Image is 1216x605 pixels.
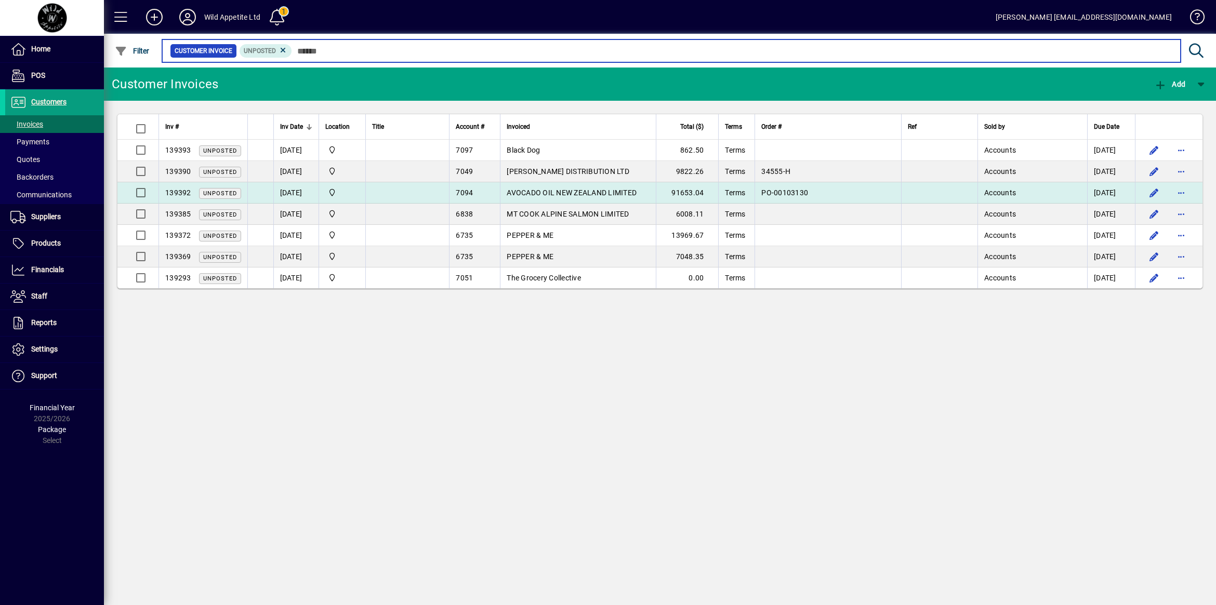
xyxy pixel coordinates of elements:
[1087,182,1135,204] td: [DATE]
[175,46,232,56] span: Customer Invoice
[507,146,540,154] span: Black Dog
[10,191,72,199] span: Communications
[112,42,152,60] button: Filter
[984,231,1016,239] span: Accounts
[1146,248,1162,265] button: Edit
[273,225,319,246] td: [DATE]
[984,210,1016,218] span: Accounts
[908,121,971,132] div: Ref
[1146,142,1162,158] button: Edit
[984,274,1016,282] span: Accounts
[273,267,319,288] td: [DATE]
[325,166,359,177] span: Wild Appetite Ltd
[203,275,237,282] span: Unposted
[10,173,54,181] span: Backorders
[31,98,67,106] span: Customers
[5,63,104,89] a: POS
[996,9,1172,25] div: [PERSON_NAME] [EMAIL_ADDRESS][DOMAIN_NAME]
[5,204,104,230] a: Suppliers
[325,272,359,284] span: Wild Appetite Ltd
[10,155,40,164] span: Quotes
[273,140,319,161] td: [DATE]
[1087,140,1135,161] td: [DATE]
[1173,248,1189,265] button: More options
[5,133,104,151] a: Payments
[507,167,629,176] span: [PERSON_NAME] DISTRIBUTION LTD
[725,210,745,218] span: Terms
[984,167,1016,176] span: Accounts
[1173,163,1189,180] button: More options
[203,169,237,176] span: Unposted
[31,212,61,221] span: Suppliers
[5,151,104,168] a: Quotes
[31,71,45,79] span: POS
[725,189,745,197] span: Terms
[1146,227,1162,244] button: Edit
[456,252,473,261] span: 6735
[456,189,473,197] span: 7094
[1146,184,1162,201] button: Edit
[273,246,319,267] td: [DATE]
[273,161,319,182] td: [DATE]
[1094,121,1119,132] span: Due Date
[507,252,553,261] span: PEPPER & ME
[325,121,350,132] span: Location
[203,190,237,197] span: Unposted
[165,121,241,132] div: Inv #
[10,120,43,128] span: Invoices
[203,254,237,261] span: Unposted
[663,121,713,132] div: Total ($)
[908,121,917,132] span: Ref
[165,210,191,218] span: 139385
[1094,121,1129,132] div: Due Date
[112,76,218,92] div: Customer Invoices
[171,8,204,26] button: Profile
[5,186,104,204] a: Communications
[31,318,57,327] span: Reports
[1146,163,1162,180] button: Edit
[138,8,171,26] button: Add
[165,121,179,132] span: Inv #
[325,230,359,241] span: Wild Appetite Ltd
[31,345,58,353] span: Settings
[5,257,104,283] a: Financials
[5,337,104,362] a: Settings
[507,189,637,197] span: AVOCADO OIL NEW ZEALAND LIMITED
[507,231,553,239] span: PEPPER & ME
[1182,2,1203,36] a: Knowledge Base
[325,121,359,132] div: Location
[31,265,64,274] span: Financials
[280,121,303,132] span: Inv Date
[1173,206,1189,222] button: More options
[1087,225,1135,246] td: [DATE]
[372,121,384,132] span: Title
[456,231,473,239] span: 6735
[165,167,191,176] span: 139390
[30,404,75,412] span: Financial Year
[761,121,782,132] span: Order #
[507,121,650,132] div: Invoiced
[725,231,745,239] span: Terms
[725,121,742,132] span: Terms
[1154,80,1185,88] span: Add
[656,140,718,161] td: 862.50
[507,210,629,218] span: MT COOK ALPINE SALMON LIMITED
[456,167,473,176] span: 7049
[1087,161,1135,182] td: [DATE]
[372,121,443,132] div: Title
[165,274,191,282] span: 139293
[680,121,704,132] span: Total ($)
[325,144,359,156] span: Wild Appetite Ltd
[1146,270,1162,286] button: Edit
[984,121,1081,132] div: Sold by
[761,167,790,176] span: 34555-H
[456,210,473,218] span: 6838
[31,292,47,300] span: Staff
[456,146,473,154] span: 7097
[273,204,319,225] td: [DATE]
[456,121,494,132] div: Account #
[1173,270,1189,286] button: More options
[240,44,292,58] mat-chip: Customer Invoice Status: Unposted
[725,252,745,261] span: Terms
[5,310,104,336] a: Reports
